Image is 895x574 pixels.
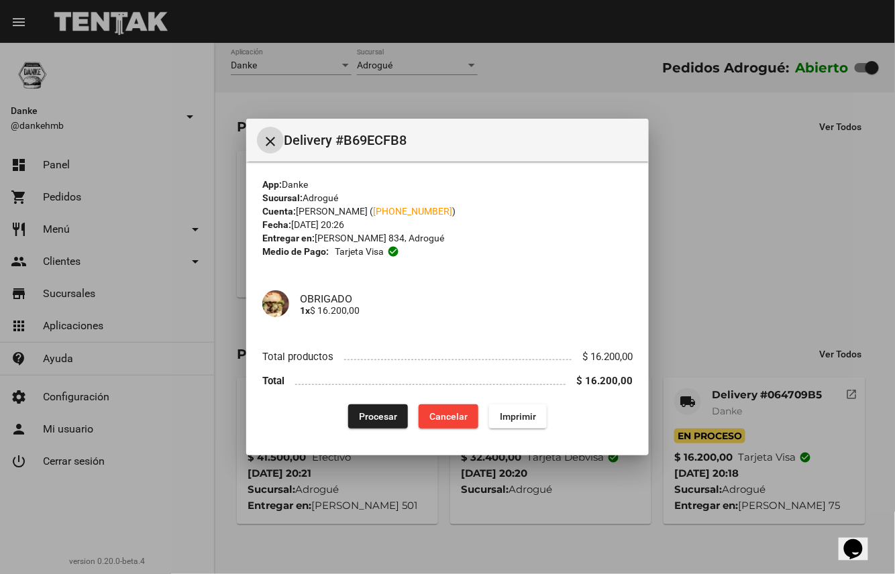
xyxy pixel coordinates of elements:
strong: Sucursal: [262,192,303,203]
div: [PERSON_NAME] 834, Adrogué [262,231,633,245]
div: [DATE] 20:26 [262,218,633,231]
p: $ 16.200,00 [300,305,633,316]
li: Total $ 16.200,00 [262,369,633,394]
strong: Entregar en: [262,233,315,243]
strong: Fecha: [262,219,291,230]
span: Procesar [359,411,397,422]
strong: Cuenta: [262,206,296,217]
iframe: chat widget [839,520,882,561]
b: 1x [300,305,310,316]
span: Delivery #B69ECFB8 [284,129,638,151]
button: Cancelar [419,404,478,428]
button: Imprimir [489,404,547,428]
span: Tarjeta visa [335,245,384,258]
li: Total productos $ 16.200,00 [262,344,633,369]
div: [PERSON_NAME] ( ) [262,205,633,218]
strong: Medio de Pago: [262,245,329,258]
button: Procesar [348,404,408,428]
button: Cerrar [257,127,284,154]
mat-icon: check_circle [387,245,399,257]
a: [PHONE_NUMBER] [373,206,452,217]
span: Cancelar [429,411,468,422]
span: Imprimir [500,411,536,422]
div: Danke [262,178,633,191]
img: 8cbb25fc-9da9-49be-b43f-6597d24bf9c4.png [262,290,289,317]
mat-icon: Cerrar [262,133,278,150]
strong: App: [262,179,282,190]
h4: OBRIGADO [300,292,633,305]
div: Adrogué [262,191,633,205]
